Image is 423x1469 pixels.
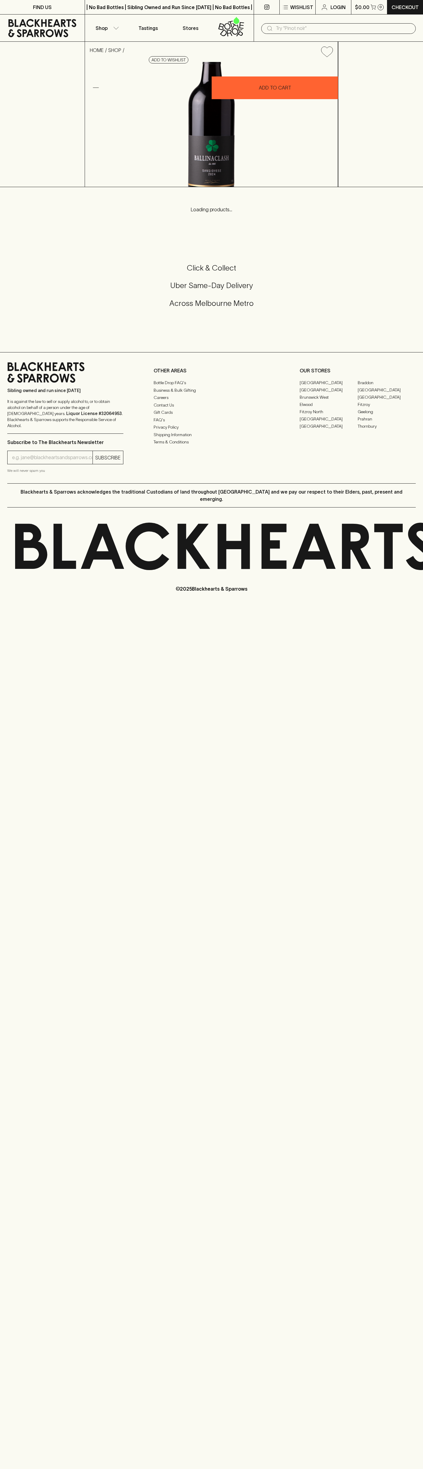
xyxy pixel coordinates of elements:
[12,488,411,503] p: Blackhearts & Sparrows acknowledges the traditional Custodians of land throughout [GEOGRAPHIC_DAT...
[85,62,338,187] img: 41450.png
[154,401,270,409] a: Contact Us
[276,24,411,33] input: Try "Pinot noir"
[85,15,127,41] button: Shop
[154,439,270,446] a: Terms & Conditions
[300,415,358,423] a: [GEOGRAPHIC_DATA]
[149,56,188,63] button: Add to wishlist
[7,468,123,474] p: We will never spam you
[358,386,416,394] a: [GEOGRAPHIC_DATA]
[7,298,416,308] h5: Across Melbourne Metro
[259,84,291,91] p: ADD TO CART
[127,15,169,41] a: Tastings
[96,24,108,32] p: Shop
[330,4,346,11] p: Login
[6,206,417,213] p: Loading products...
[7,398,123,429] p: It is against the law to sell or supply alcohol to, or to obtain alcohol on behalf of a person un...
[300,401,358,408] a: Elwood
[154,431,270,438] a: Shipping Information
[300,367,416,374] p: OUR STORES
[358,423,416,430] a: Thornbury
[154,394,270,401] a: Careers
[7,439,123,446] p: Subscribe to The Blackhearts Newsletter
[358,401,416,408] a: Fitzroy
[319,44,335,60] button: Add to wishlist
[33,4,52,11] p: FIND US
[392,4,419,11] p: Checkout
[300,408,358,415] a: Fitzroy North
[7,388,123,394] p: Sibling owned and run since [DATE]
[358,408,416,415] a: Geelong
[290,4,313,11] p: Wishlist
[108,47,121,53] a: SHOP
[379,5,382,9] p: 0
[154,424,270,431] a: Privacy Policy
[300,394,358,401] a: Brunswick West
[358,394,416,401] a: [GEOGRAPHIC_DATA]
[300,423,358,430] a: [GEOGRAPHIC_DATA]
[7,281,416,290] h5: Uber Same-Day Delivery
[7,239,416,340] div: Call to action block
[154,367,270,374] p: OTHER AREAS
[93,451,123,464] button: SUBSCRIBE
[12,453,93,462] input: e.g. jane@blackheartsandsparrows.com.au
[95,454,121,461] p: SUBSCRIBE
[154,416,270,423] a: FAQ's
[358,379,416,386] a: Braddon
[154,379,270,387] a: Bottle Drop FAQ's
[7,263,416,273] h5: Click & Collect
[138,24,158,32] p: Tastings
[154,387,270,394] a: Business & Bulk Gifting
[183,24,198,32] p: Stores
[212,76,338,99] button: ADD TO CART
[358,415,416,423] a: Prahran
[154,409,270,416] a: Gift Cards
[355,4,369,11] p: $0.00
[66,411,122,416] strong: Liquor License #32064953
[90,47,104,53] a: HOME
[169,15,212,41] a: Stores
[300,379,358,386] a: [GEOGRAPHIC_DATA]
[300,386,358,394] a: [GEOGRAPHIC_DATA]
